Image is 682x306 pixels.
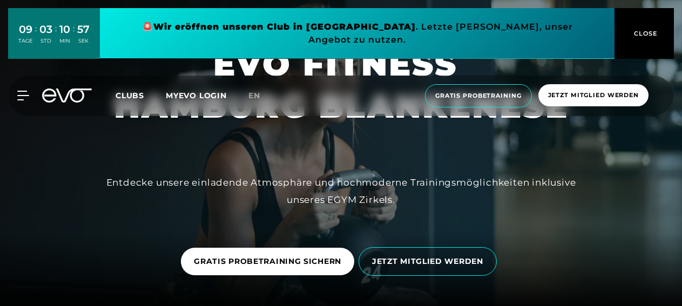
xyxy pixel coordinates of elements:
[359,239,501,284] a: JETZT MITGLIED WERDEN
[39,37,52,45] div: STD
[116,91,144,100] span: Clubs
[35,23,37,51] div: :
[372,256,483,267] span: JETZT MITGLIED WERDEN
[631,29,658,38] span: CLOSE
[73,23,75,51] div: :
[435,91,522,100] span: Gratis Probetraining
[548,91,639,100] span: Jetzt Mitglied werden
[422,84,535,107] a: Gratis Probetraining
[615,8,674,59] button: CLOSE
[98,174,584,209] div: Entdecke unsere einladende Atmosphäre und hochmoderne Trainingsmöglichkeiten inklusive unseres EG...
[248,90,273,102] a: en
[181,240,359,283] a: GRATIS PROBETRAINING SICHERN
[18,37,32,45] div: TAGE
[55,23,57,51] div: :
[77,22,90,37] div: 57
[166,91,227,100] a: MYEVO LOGIN
[59,22,70,37] div: 10
[535,84,652,107] a: Jetzt Mitglied werden
[194,256,341,267] span: GRATIS PROBETRAINING SICHERN
[39,22,52,37] div: 03
[18,22,32,37] div: 09
[77,37,90,45] div: SEK
[248,91,260,100] span: en
[116,90,166,100] a: Clubs
[59,37,70,45] div: MIN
